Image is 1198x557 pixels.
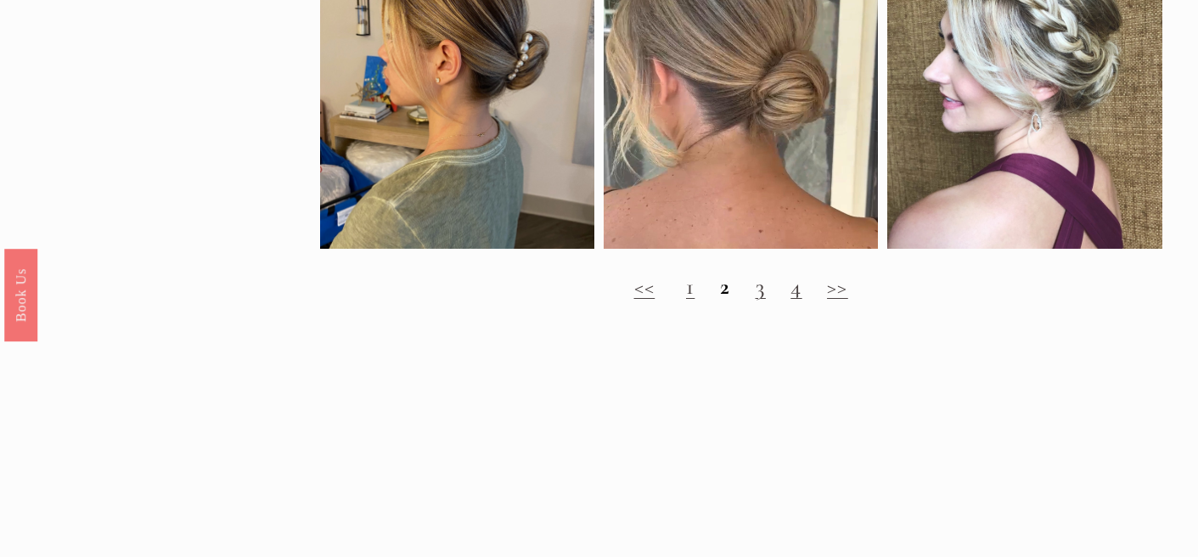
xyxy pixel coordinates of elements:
[790,273,801,301] a: 4
[4,249,37,341] a: Book Us
[827,273,848,301] a: >>
[756,273,766,301] a: 3
[634,273,655,301] a: <<
[720,273,730,301] strong: 2
[686,273,695,301] a: 1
